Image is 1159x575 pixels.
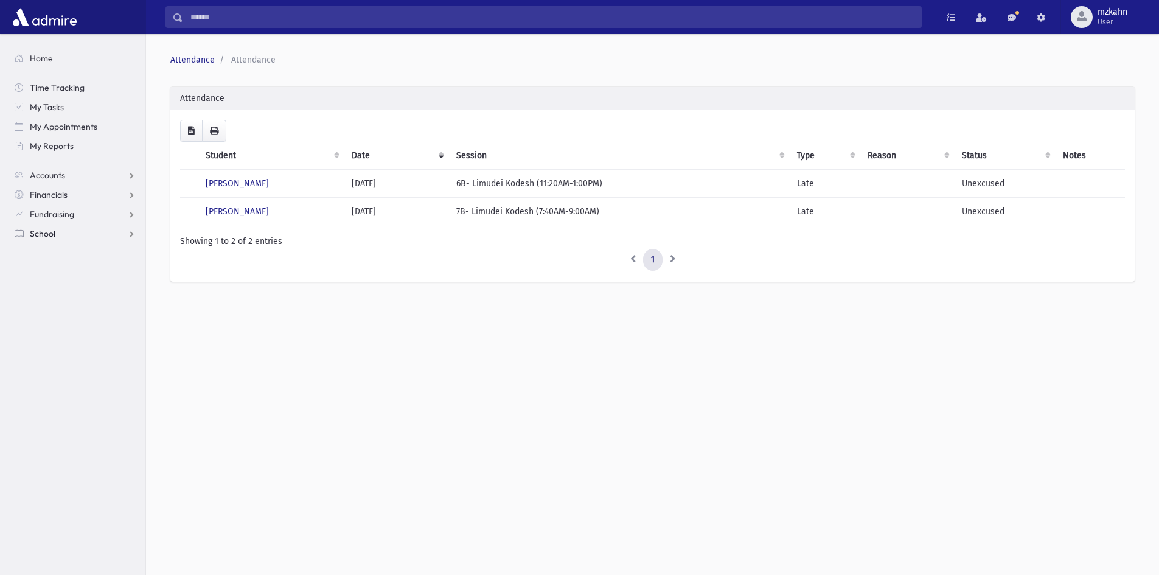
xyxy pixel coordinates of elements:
th: Notes [1056,142,1125,170]
div: Showing 1 to 2 of 2 entries [180,235,1125,248]
th: Reason: activate to sort column ascending [860,142,955,170]
th: Status: activate to sort column ascending [955,142,1056,170]
a: Fundraising [5,204,145,224]
td: Late [790,170,860,198]
th: Student: activate to sort column ascending [198,142,345,170]
span: Time Tracking [30,82,85,93]
td: 7B- Limudei Kodesh (7:40AM-9:00AM) [449,198,790,226]
th: Session : activate to sort column ascending [449,142,790,170]
th: Type: activate to sort column ascending [790,142,860,170]
a: Time Tracking [5,78,145,97]
span: User [1098,17,1127,27]
span: My Appointments [30,121,97,132]
a: Attendance [170,55,215,65]
td: Unexcused [955,170,1056,198]
a: [PERSON_NAME] [206,206,269,217]
span: My Reports [30,141,74,152]
span: Fundraising [30,209,74,220]
td: 6B- Limudei Kodesh (11:20AM-1:00PM) [449,170,790,198]
a: Home [5,49,145,68]
td: Late [790,198,860,226]
span: School [30,228,55,239]
td: [DATE] [344,198,448,226]
span: Attendance [231,55,276,65]
button: Print [202,120,226,142]
a: Accounts [5,166,145,185]
a: 1 [643,249,663,271]
img: AdmirePro [10,5,80,29]
a: Financials [5,185,145,204]
th: Date: activate to sort column ascending [344,142,448,170]
a: School [5,224,145,243]
span: My Tasks [30,102,64,113]
div: Attendance [170,87,1135,110]
a: My Reports [5,136,145,156]
a: [PERSON_NAME] [206,178,269,189]
input: Search [183,6,921,28]
span: Home [30,53,53,64]
nav: breadcrumb [170,54,1130,66]
td: [DATE] [344,170,448,198]
button: CSV [180,120,203,142]
span: Financials [30,189,68,200]
td: Unexcused [955,198,1056,226]
span: Accounts [30,170,65,181]
span: mzkahn [1098,7,1127,17]
a: My Tasks [5,97,145,117]
a: My Appointments [5,117,145,136]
